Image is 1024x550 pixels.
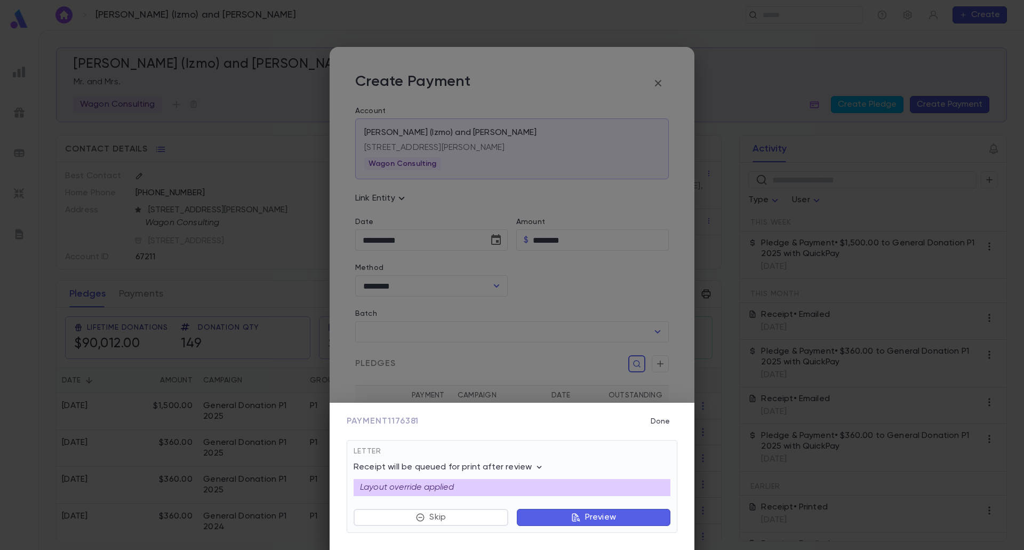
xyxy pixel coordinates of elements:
[429,512,446,523] p: Skip
[585,512,616,523] p: Preview
[643,411,677,432] button: Done
[347,416,419,427] span: Payment 1176381
[354,509,508,526] button: Skip
[354,462,545,473] p: Receipt will be queued for print after review
[354,479,670,496] div: Layout override applied
[517,509,670,526] button: Preview
[354,447,670,462] div: Letter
